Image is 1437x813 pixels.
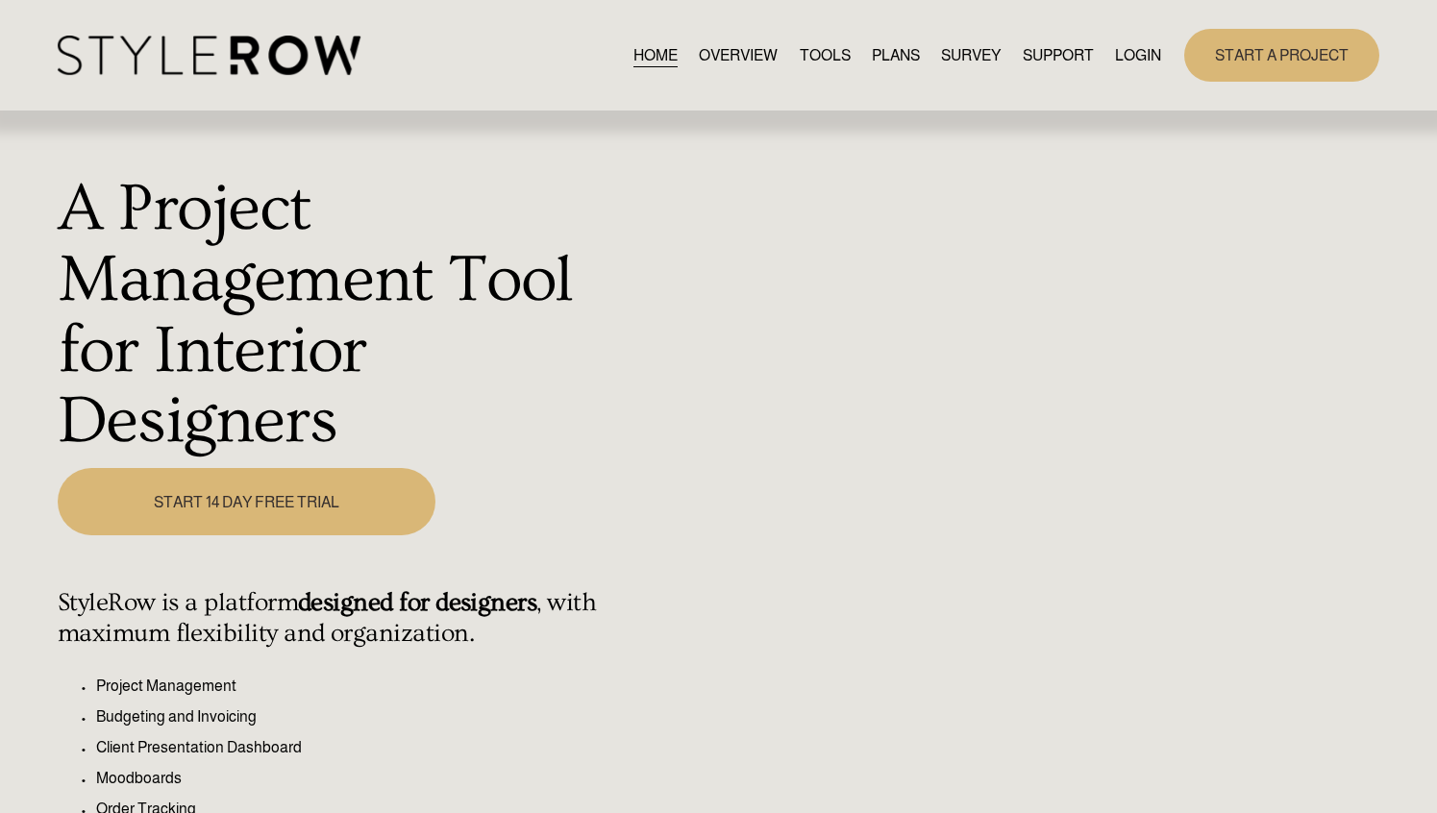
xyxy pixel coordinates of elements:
[96,736,603,759] p: Client Presentation Dashboard
[58,588,603,649] h4: StyleRow is a platform , with maximum flexibility and organization.
[96,705,603,728] p: Budgeting and Invoicing
[1184,29,1379,82] a: START A PROJECT
[58,468,435,535] a: START 14 DAY FREE TRIAL
[96,675,603,698] p: Project Management
[699,42,778,68] a: OVERVIEW
[800,42,851,68] a: TOOLS
[298,588,536,617] strong: designed for designers
[1023,42,1094,68] a: folder dropdown
[1023,44,1094,67] span: SUPPORT
[633,42,678,68] a: HOME
[941,42,1001,68] a: SURVEY
[58,36,360,75] img: StyleRow
[58,174,603,457] h1: A Project Management Tool for Interior Designers
[872,42,920,68] a: PLANS
[1115,42,1161,68] a: LOGIN
[96,767,603,790] p: Moodboards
